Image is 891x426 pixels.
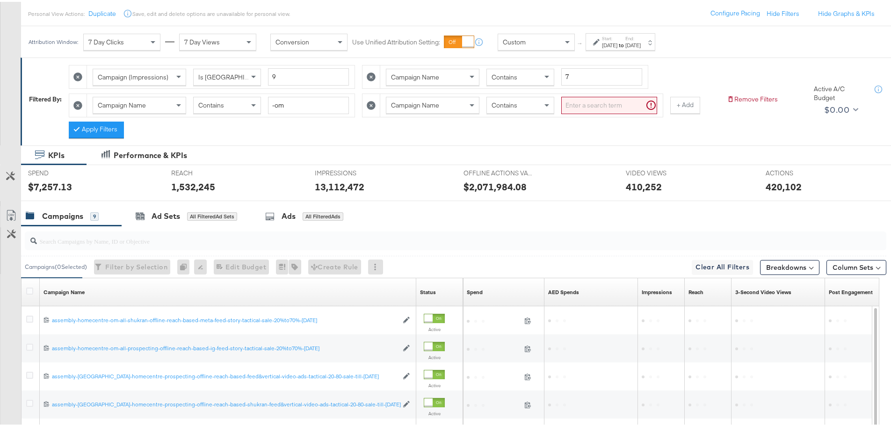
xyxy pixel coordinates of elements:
[28,178,72,192] div: $7,257.13
[28,8,85,16] div: Personal View Actions:
[626,167,696,176] span: VIDEO VIEWS
[826,258,886,273] button: Column Sets
[420,287,436,294] a: Shows the current state of your Ad Campaign.
[42,209,83,220] div: Campaigns
[187,210,237,219] div: All Filtered Ad Sets
[642,287,672,294] a: The number of times your ad was served. On mobile apps an ad is counted as served the first time ...
[561,95,657,112] input: Enter a search term
[602,34,617,40] label: Start:
[420,287,436,294] div: Status
[52,399,398,406] div: assembly-[GEOGRAPHIC_DATA]-homecentre-prospecting-offline-reach-based-shukran-feed&vertical-video...
[391,71,439,79] span: Campaign Name
[303,210,343,219] div: All Filtered Ads
[275,36,309,44] span: Conversion
[829,287,873,294] div: Post Engagement
[43,287,85,294] div: Campaign Name
[88,36,124,44] span: 7 Day Clicks
[52,399,398,407] a: assembly-[GEOGRAPHIC_DATA]-homecentre-prospecting-offline-reach-based-shukran-feed&vertical-video...
[467,287,483,294] div: Spend
[28,37,79,43] div: Attribution Window:
[818,7,875,16] button: Hide Graphs & KPIs
[625,40,641,47] div: [DATE]
[735,287,791,294] a: The number of times your video was viewed for 3 seconds or more.
[98,71,168,79] span: Campaign (Impressions)
[171,178,215,192] div: 1,532,245
[464,167,534,176] span: OFFLINE ACTIONS VALUE
[766,178,802,192] div: 420,102
[98,99,146,108] span: Campaign Name
[43,287,85,294] a: Your campaign name.
[688,287,703,294] a: The number of people your ad was served to.
[52,371,398,379] a: assembly-[GEOGRAPHIC_DATA]-homecentre-prospecting-offline-reach-based-feed&vertical-video-ads-tac...
[391,99,439,108] span: Campaign Name
[820,101,860,116] button: $0.00
[424,381,445,387] label: Active
[29,93,62,102] div: Filtered By:
[814,83,865,100] div: Active A/C Budget
[464,178,527,192] div: $2,071,984.08
[25,261,87,269] div: Campaigns ( 0 Selected)
[766,167,836,176] span: ACTIONS
[561,66,642,84] input: Enter a search term
[548,287,579,294] a: 3.6725
[177,258,194,273] div: 0
[315,167,385,176] span: IMPRESSIONS
[492,99,517,108] span: Contains
[171,167,241,176] span: REACH
[688,287,703,294] div: Reach
[424,325,445,331] label: Active
[760,258,819,273] button: Breakdowns
[152,209,180,220] div: Ad Sets
[602,40,617,47] div: [DATE]
[692,258,753,273] button: Clear All Filters
[28,167,98,176] span: SPEND
[48,148,65,159] div: KPIs
[704,3,767,20] button: Configure Pacing
[642,287,672,294] div: Impressions
[114,148,187,159] div: Performance & KPIs
[503,36,526,44] span: Custom
[52,315,398,323] a: assembly-homecentre-om-all-shukran-offline-reach-based-meta-feed-story-tactical-sale-20%to70%-[DATE]
[576,40,585,43] span: ↑
[88,7,116,16] button: Duplicate
[184,36,220,44] span: 7 Day Views
[315,178,364,192] div: 13,112,472
[617,40,625,47] strong: to
[467,287,483,294] a: The total amount spent to date.
[829,287,873,294] a: The number of actions related to your Page's posts as a result of your ad.
[352,36,440,45] label: Use Unified Attribution Setting:
[268,95,349,112] input: Enter a search term
[695,260,749,271] span: Clear All Filters
[670,95,700,112] button: + Add
[198,99,224,108] span: Contains
[69,120,124,137] button: Apply Filters
[424,409,445,415] label: Active
[198,71,270,79] span: Is [GEOGRAPHIC_DATA]
[268,66,349,84] input: Enter a number
[824,101,849,115] div: $0.00
[548,287,579,294] div: AED Spends
[132,8,290,16] div: Save, edit and delete options are unavailable for personal view.
[52,343,398,350] div: assembly-homecentre-om-all-prospecting-offline-reach-based-ig-feed-story-tactical-sale-20%to70%-[...
[52,315,398,322] div: assembly-homecentre-om-all-shukran-offline-reach-based-meta-feed-story-tactical-sale-20%to70%-[DATE]
[90,210,99,219] div: 9
[282,209,296,220] div: Ads
[735,287,791,294] div: 3-Second Video Views
[52,343,398,351] a: assembly-homecentre-om-all-prospecting-offline-reach-based-ig-feed-story-tactical-sale-20%to70%-[...
[625,34,641,40] label: End:
[626,178,662,192] div: 410,252
[424,353,445,359] label: Active
[492,71,517,79] span: Contains
[37,226,807,245] input: Search Campaigns by Name, ID or Objective
[727,93,778,102] button: Remove Filters
[767,7,799,16] button: Hide Filters
[52,371,398,378] div: assembly-[GEOGRAPHIC_DATA]-homecentre-prospecting-offline-reach-based-feed&vertical-video-ads-tac...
